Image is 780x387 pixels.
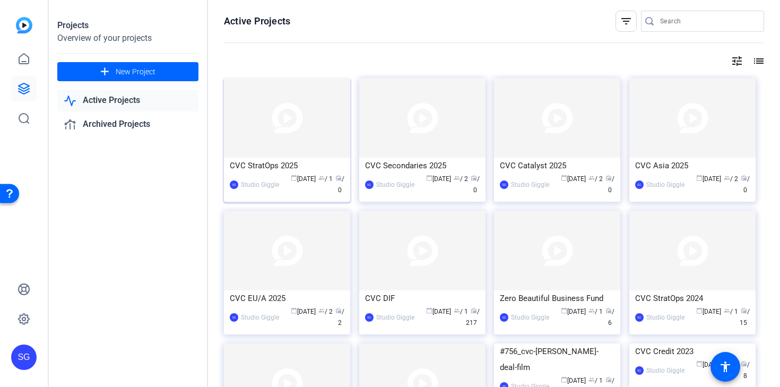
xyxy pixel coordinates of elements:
[561,307,567,314] span: calendar_today
[646,312,684,323] div: Studio Giggle
[57,32,198,45] div: Overview of your projects
[335,308,344,326] span: / 2
[500,290,614,306] div: Zero Beautiful Business Fund
[561,175,567,181] span: calendar_today
[719,360,732,373] mat-icon: accessibility
[500,158,614,174] div: CVC Catalyst 2025
[241,179,279,190] div: Studio Giggle
[605,175,614,194] span: / 0
[426,307,432,314] span: calendar_today
[696,361,721,368] span: [DATE]
[635,180,644,189] div: SG
[561,308,586,315] span: [DATE]
[741,361,750,380] span: / 8
[16,17,32,33] img: blue-gradient.svg
[635,313,644,322] div: SG
[365,180,374,189] div: SG
[646,179,684,190] div: Studio Giggle
[588,307,595,314] span: group
[588,376,595,383] span: group
[57,62,198,81] button: New Project
[660,15,756,28] input: Search
[230,158,344,174] div: CVC StratOps 2025
[696,360,703,367] span: calendar_today
[454,307,460,314] span: group
[561,376,567,383] span: calendar_today
[500,343,614,375] div: #756_cvc-[PERSON_NAME]-deal-film
[588,175,595,181] span: group
[724,308,738,315] span: / 1
[426,308,451,315] span: [DATE]
[635,366,644,375] div: SG
[741,175,747,181] span: radio
[454,175,460,181] span: group
[376,179,414,190] div: Studio Giggle
[241,312,279,323] div: Studio Giggle
[620,15,632,28] mat-icon: filter_list
[588,175,603,183] span: / 2
[605,308,614,326] span: / 6
[230,180,238,189] div: SG
[511,179,549,190] div: Studio Giggle
[230,290,344,306] div: CVC EU/A 2025
[365,158,480,174] div: CVC Secondaries 2025
[454,308,468,315] span: / 1
[741,307,747,314] span: radio
[291,175,297,181] span: calendar_today
[605,175,612,181] span: radio
[57,19,198,32] div: Projects
[57,90,198,111] a: Active Projects
[426,175,451,183] span: [DATE]
[741,360,747,367] span: radio
[724,175,738,183] span: / 2
[511,312,549,323] div: Studio Giggle
[635,158,750,174] div: CVC Asia 2025
[751,55,764,67] mat-icon: list
[731,55,743,67] mat-icon: tune
[230,313,238,322] div: SG
[561,377,586,384] span: [DATE]
[471,175,480,194] span: / 0
[500,313,508,322] div: SG
[741,175,750,194] span: / 0
[500,180,508,189] div: SG
[335,175,342,181] span: radio
[605,376,612,383] span: radio
[724,175,730,181] span: group
[335,175,344,194] span: / 0
[561,175,586,183] span: [DATE]
[740,308,750,326] span: / 15
[335,307,342,314] span: radio
[696,308,721,315] span: [DATE]
[696,175,703,181] span: calendar_today
[11,345,37,370] div: SG
[291,307,297,314] span: calendar_today
[98,65,111,79] mat-icon: add
[291,175,316,183] span: [DATE]
[454,175,468,183] span: / 2
[318,308,333,315] span: / 2
[646,365,684,376] div: Studio Giggle
[57,114,198,135] a: Archived Projects
[426,175,432,181] span: calendar_today
[376,312,414,323] div: Studio Giggle
[696,175,721,183] span: [DATE]
[471,175,477,181] span: radio
[588,377,603,384] span: / 1
[318,175,333,183] span: / 1
[696,307,703,314] span: calendar_today
[291,308,316,315] span: [DATE]
[635,343,750,359] div: CVC Credit 2023
[605,307,612,314] span: radio
[724,307,730,314] span: group
[224,15,290,28] h1: Active Projects
[466,308,480,326] span: / 217
[471,307,477,314] span: radio
[365,290,480,306] div: CVC DIF
[318,175,325,181] span: group
[365,313,374,322] div: SG
[116,66,155,78] span: New Project
[588,308,603,315] span: / 1
[635,290,750,306] div: CVC StratOps 2024
[318,307,325,314] span: group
